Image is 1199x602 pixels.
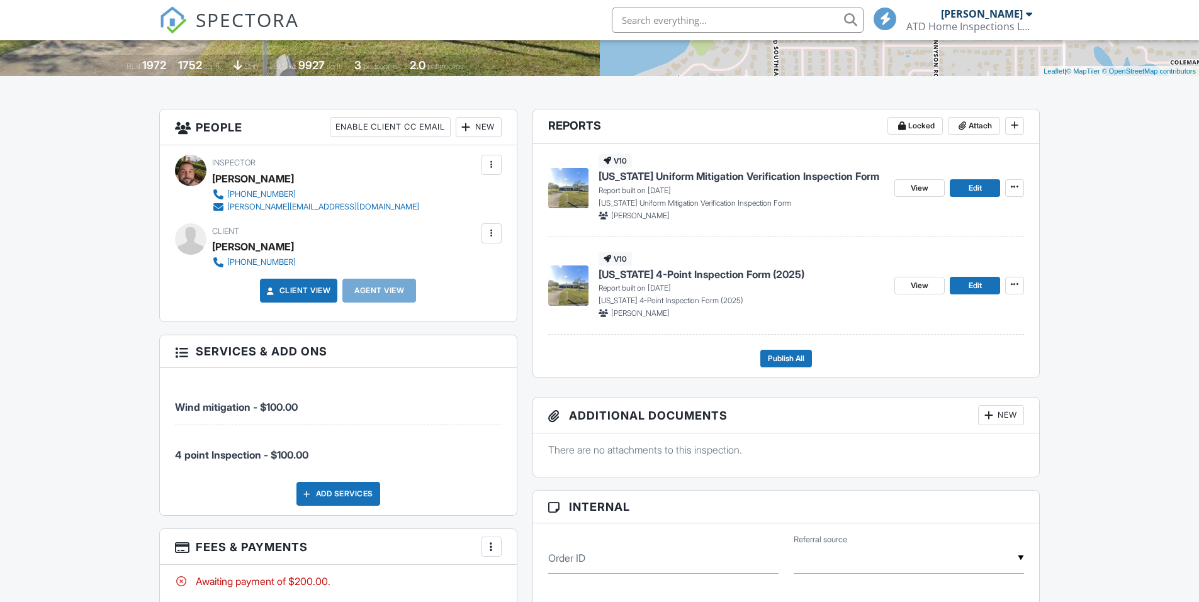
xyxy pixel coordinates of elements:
div: 1972 [142,59,166,72]
span: SPECTORA [196,6,299,33]
span: sq.ft. [327,62,342,71]
label: Order ID [548,551,585,565]
a: SPECTORA [159,17,299,43]
div: 2.0 [410,59,425,72]
a: © OpenStreetMap contributors [1102,67,1196,75]
div: [PHONE_NUMBER] [227,189,296,199]
div: [PHONE_NUMBER] [227,257,296,267]
div: New [978,405,1024,425]
li: Service: Wind mitigation [175,377,502,425]
div: | [1040,66,1199,77]
img: The Best Home Inspection Software - Spectora [159,6,187,34]
span: bedrooms [363,62,398,71]
span: slab [244,62,258,71]
a: [PERSON_NAME][EMAIL_ADDRESS][DOMAIN_NAME] [212,201,419,213]
div: ATD Home Inspections LLC [906,20,1032,33]
p: There are no attachments to this inspection. [548,443,1025,457]
span: Lot Size [270,62,296,71]
label: Referral source [794,534,847,545]
div: 1752 [178,59,202,72]
h3: People [160,109,517,145]
a: Leaflet [1044,67,1064,75]
div: Enable Client CC Email [330,117,451,137]
h3: Additional Documents [533,398,1040,433]
a: Client View [264,284,331,297]
div: Add Services [296,482,380,506]
span: Client [212,226,239,236]
span: Inspector [212,158,256,167]
input: Search everything... [612,8,864,33]
div: 3 [354,59,361,72]
h3: Fees & Payments [160,529,517,565]
a: [PHONE_NUMBER] [212,188,419,201]
div: Awaiting payment of $200.00. [175,574,502,588]
span: bathrooms [427,62,463,71]
span: sq. ft. [204,62,222,71]
a: © MapTiler [1066,67,1100,75]
span: 4 point Inspection - $100.00 [175,449,308,461]
li: Service: 4 point Inspection [175,425,502,472]
div: [PERSON_NAME] [212,169,294,188]
div: 9927 [298,59,325,72]
div: [PERSON_NAME] [941,8,1023,20]
span: Built [127,62,140,71]
div: [PERSON_NAME] [212,237,294,256]
div: [PERSON_NAME][EMAIL_ADDRESS][DOMAIN_NAME] [227,202,419,212]
span: Wind mitigation - $100.00 [175,401,298,413]
div: New [456,117,502,137]
a: [PHONE_NUMBER] [212,256,296,269]
h3: Internal [533,491,1040,523]
h3: Services & Add ons [160,335,517,368]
